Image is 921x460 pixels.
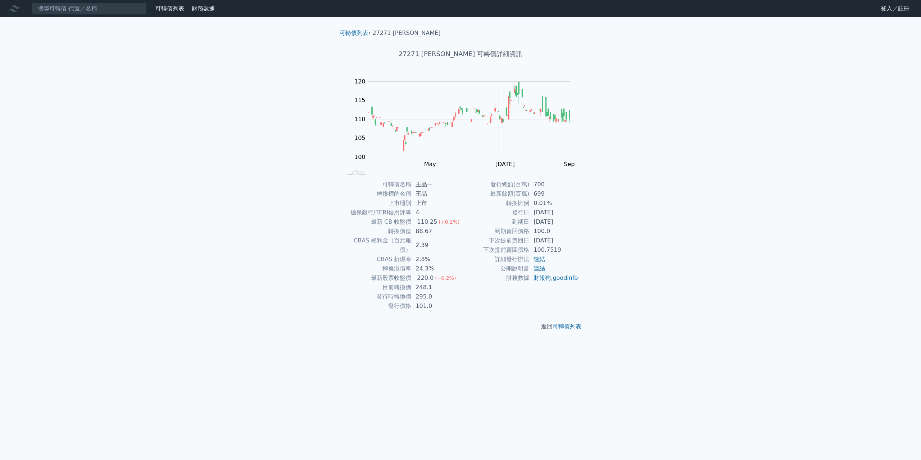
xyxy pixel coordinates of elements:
[411,255,460,264] td: 2.8%
[411,189,460,199] td: 王品
[342,292,411,301] td: 發行時轉換價
[529,236,579,245] td: [DATE]
[342,273,411,283] td: 最新股票收盤價
[368,82,570,151] g: Series
[460,208,529,217] td: 發行日
[416,217,439,227] div: 110.25
[435,275,456,281] span: (+0.2%)
[460,189,529,199] td: 最新餘額(百萬)
[342,217,411,227] td: 最新 CB 收盤價
[411,180,460,189] td: 王品一
[334,322,587,331] p: 返回
[564,161,575,168] tspan: Sep
[411,236,460,255] td: 2.39
[411,199,460,208] td: 上市
[340,29,368,36] a: 可轉債列表
[155,5,184,12] a: 可轉債列表
[529,217,579,227] td: [DATE]
[534,265,545,272] a: 連結
[439,219,459,225] span: (+0.2%)
[424,161,436,168] tspan: May
[534,256,545,263] a: 連結
[32,3,147,15] input: 搜尋可轉債 代號／名稱
[411,301,460,311] td: 101.0
[342,189,411,199] td: 轉換標的名稱
[529,208,579,217] td: [DATE]
[411,208,460,217] td: 4
[460,236,529,245] td: 下次提前賣回日
[460,227,529,236] td: 到期賣回價格
[342,301,411,311] td: 發行價格
[342,208,411,217] td: 擔保銀行/TCRI信用評等
[529,273,579,283] td: ,
[495,161,515,168] tspan: [DATE]
[351,78,581,168] g: Chart
[529,199,579,208] td: 0.01%
[373,29,441,37] li: 27271 [PERSON_NAME]
[342,199,411,208] td: 上市櫃別
[342,227,411,236] td: 轉換價值
[529,180,579,189] td: 700
[340,29,371,37] li: ›
[342,264,411,273] td: 轉換溢價率
[534,274,551,281] a: 財報狗
[354,97,366,104] tspan: 115
[354,154,366,160] tspan: 100
[342,283,411,292] td: 目前轉換價
[416,273,435,283] div: 220.0
[529,245,579,255] td: 100.7519
[354,78,366,85] tspan: 120
[460,180,529,189] td: 發行總額(百萬)
[460,199,529,208] td: 轉換比例
[411,264,460,273] td: 24.3%
[529,227,579,236] td: 100.0
[529,189,579,199] td: 699
[354,116,366,123] tspan: 110
[354,135,366,141] tspan: 105
[553,274,578,281] a: goodinfo
[411,283,460,292] td: 248.1
[460,255,529,264] td: 詳細發行辦法
[342,180,411,189] td: 可轉債名稱
[411,227,460,236] td: 88.67
[192,5,215,12] a: 財務數據
[460,245,529,255] td: 下次提前賣回價格
[411,292,460,301] td: 295.0
[460,273,529,283] td: 財務數據
[460,264,529,273] td: 公開說明書
[875,3,915,14] a: 登入／註冊
[553,323,581,330] a: 可轉債列表
[342,255,411,264] td: CBAS 折現率
[342,236,411,255] td: CBAS 權利金（百元報價）
[334,49,587,59] h1: 27271 [PERSON_NAME] 可轉債詳細資訊
[460,217,529,227] td: 到期日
